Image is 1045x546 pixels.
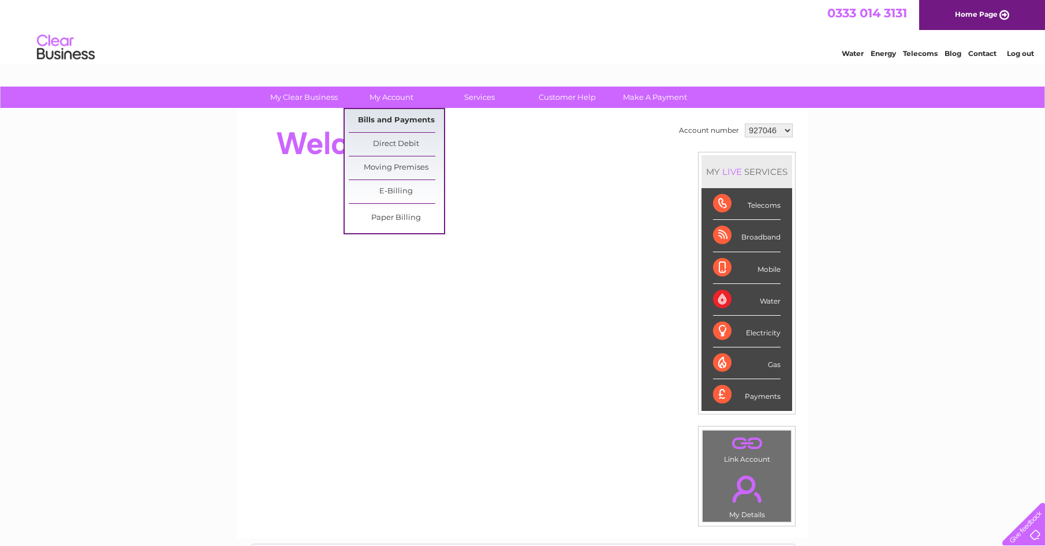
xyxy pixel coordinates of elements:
div: Water [713,284,781,316]
a: Make A Payment [607,87,703,108]
div: Telecoms [713,188,781,220]
a: My Clear Business [256,87,352,108]
a: Moving Premises [349,156,444,179]
div: Gas [713,347,781,379]
div: Mobile [713,252,781,284]
div: Clear Business is a trading name of Verastar Limited (registered in [GEOGRAPHIC_DATA] No. 3667643... [251,6,796,56]
a: Log out [1007,49,1034,58]
a: 0333 014 3131 [827,6,907,20]
div: Payments [713,379,781,410]
td: Link Account [702,430,792,466]
img: logo.png [36,30,95,65]
a: E-Billing [349,180,444,203]
a: Direct Debit [349,133,444,156]
div: Electricity [713,316,781,347]
a: Water [842,49,864,58]
div: MY SERVICES [701,155,792,188]
div: LIVE [720,166,744,177]
a: Energy [871,49,896,58]
a: Services [432,87,527,108]
a: Telecoms [903,49,938,58]
td: Account number [676,121,742,140]
a: Bills and Payments [349,109,444,132]
div: Broadband [713,220,781,252]
a: Paper Billing [349,207,444,230]
a: My Account [344,87,439,108]
a: Contact [968,49,997,58]
a: . [706,433,788,454]
a: . [706,469,788,509]
a: Blog [945,49,961,58]
a: Customer Help [520,87,615,108]
td: My Details [702,466,792,522]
